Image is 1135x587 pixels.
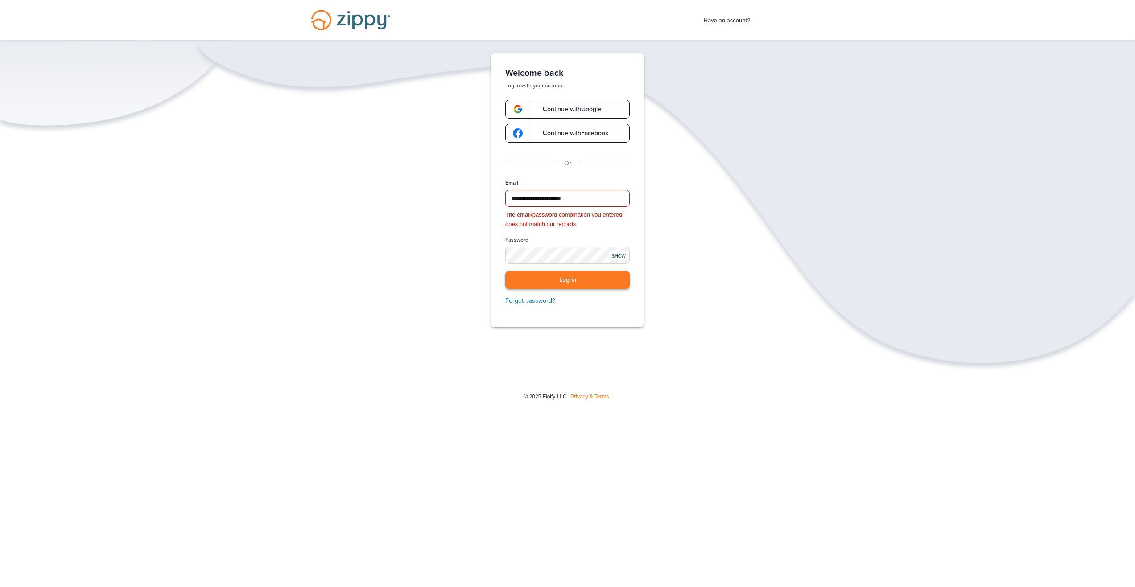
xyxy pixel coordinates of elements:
[505,236,528,244] label: Password
[609,252,628,260] div: SHOW
[564,159,571,168] p: Or
[505,190,630,207] input: Email
[513,128,523,138] img: google-logo
[505,271,630,289] button: Log in
[513,104,523,114] img: google-logo
[505,296,630,306] a: Forgot password?
[505,179,518,187] label: Email
[505,82,630,89] p: Log in with your account.
[524,394,566,400] span: © 2025 Floify LLC
[570,394,609,400] a: Privacy & Terms
[505,124,630,143] a: google-logoContinue withFacebook
[704,11,751,25] span: Have an account?
[505,210,630,229] div: The email/password combination you entered does not match our records.
[534,106,601,112] span: Continue with Google
[534,130,608,136] span: Continue with Facebook
[505,247,630,264] input: Password
[505,100,630,119] a: google-logoContinue withGoogle
[505,68,630,78] h1: Welcome back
